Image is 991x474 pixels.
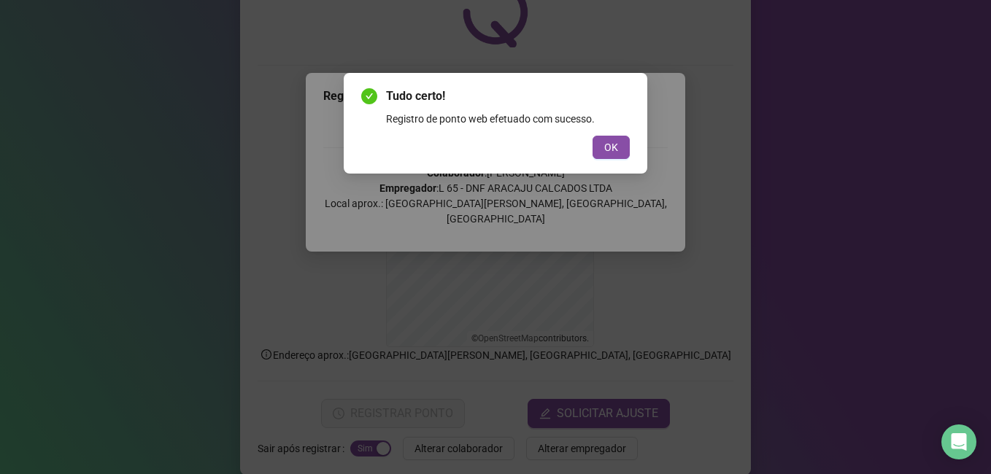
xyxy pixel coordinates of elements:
div: Registro de ponto web efetuado com sucesso. [386,111,630,127]
span: Tudo certo! [386,88,630,105]
span: check-circle [361,88,377,104]
span: OK [604,139,618,155]
div: Open Intercom Messenger [941,424,976,459]
button: OK [593,136,630,159]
